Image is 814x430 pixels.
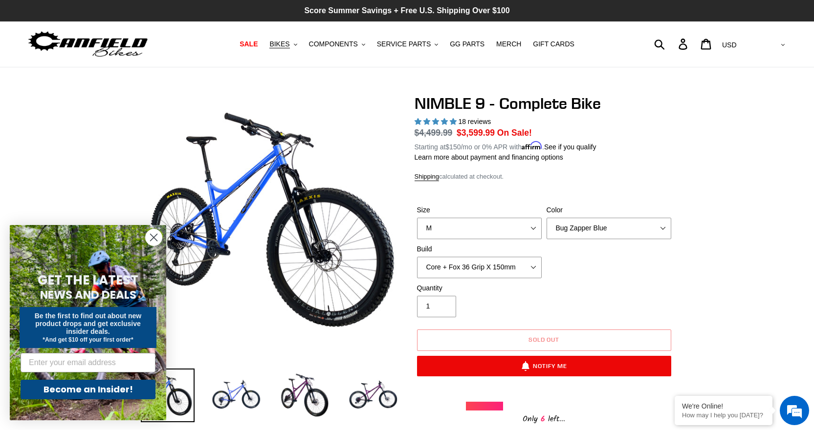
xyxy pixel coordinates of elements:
span: GG PARTS [450,40,484,48]
button: BIKES [264,38,302,51]
label: Color [547,205,671,215]
input: Enter your email address [21,353,155,372]
s: $4,499.99 [415,128,453,138]
div: Navigation go back [11,54,25,68]
a: GIFT CARDS [528,38,579,51]
span: SERVICE PARTS [377,40,431,48]
span: GIFT CARDS [533,40,574,48]
button: Become an Insider! [21,380,155,399]
button: Notify Me [417,356,671,376]
span: MERCH [496,40,521,48]
span: 18 reviews [458,118,491,125]
span: On Sale! [497,126,532,139]
span: BIKES [269,40,289,48]
img: Load image into Gallery viewer, NIMBLE 9 - Complete Bike [209,369,263,422]
span: Be the first to find out about new product drops and get exclusive insider deals. [35,312,142,335]
span: COMPONENTS [309,40,358,48]
button: SERVICE PARTS [372,38,443,51]
label: Build [417,244,542,254]
button: Close dialog [145,229,162,246]
a: MERCH [491,38,526,51]
div: Minimize live chat window [160,5,184,28]
span: $3,599.99 [457,128,495,138]
textarea: Type your message and hit 'Enter' [5,266,186,301]
div: We're Online! [682,402,765,410]
a: Shipping [415,173,440,181]
img: Canfield Bikes [27,29,149,60]
span: *And get $10 off your first order* [43,336,133,343]
div: calculated at checkout. [415,172,674,182]
span: Affirm [522,142,542,150]
span: 6 [538,413,548,425]
span: NEWS AND DEALS [40,287,136,303]
img: Load image into Gallery viewer, NIMBLE 9 - Complete Bike [278,369,331,422]
a: Learn more about payment and financing options [415,153,563,161]
span: Sold out [528,336,560,343]
img: Load image into Gallery viewer, NIMBLE 9 - Complete Bike [346,369,400,422]
button: Sold out [417,329,671,351]
div: Chat with us now [66,55,179,67]
label: Quantity [417,283,542,293]
h1: NIMBLE 9 - Complete Bike [415,94,674,113]
a: GG PARTS [445,38,489,51]
span: We're online! [57,123,135,222]
input: Search [660,33,684,55]
a: SALE [235,38,263,51]
span: 4.89 stars [415,118,459,125]
img: d_696896380_company_1647369064580_696896380 [31,49,56,73]
span: GET THE LATEST [38,271,138,289]
p: Starting at /mo or 0% APR with . [415,140,596,152]
div: Only left... [466,410,622,426]
a: See if you qualify - Learn more about Affirm Financing (opens in modal) [544,143,596,151]
span: SALE [240,40,258,48]
button: COMPONENTS [304,38,370,51]
label: Size [417,205,542,215]
span: $150 [445,143,461,151]
p: How may I help you today? [682,411,765,419]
